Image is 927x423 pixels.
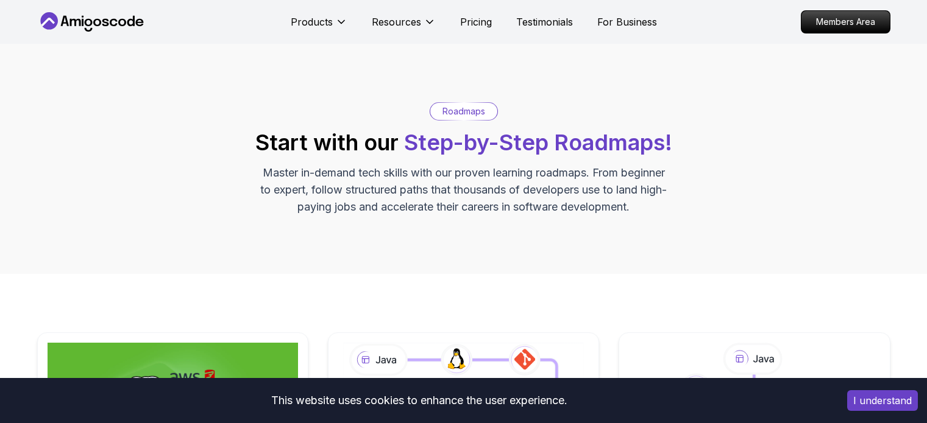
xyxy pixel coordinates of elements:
p: Members Area [801,11,890,33]
div: This website uses cookies to enhance the user experience. [9,387,829,414]
p: Roadmaps [442,105,485,117]
p: Resources [372,15,421,29]
span: Step-by-Step Roadmaps! [404,129,672,156]
h2: Start with our [255,130,672,155]
p: Products [291,15,333,29]
p: Master in-demand tech skills with our proven learning roadmaps. From beginner to expert, follow s... [259,164,669,215]
button: Resources [372,15,436,39]
a: Testimonials [516,15,573,29]
button: Products [291,15,347,39]
button: Accept cookies [847,390,918,411]
a: Members Area [801,10,890,33]
a: For Business [597,15,657,29]
a: Pricing [460,15,492,29]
